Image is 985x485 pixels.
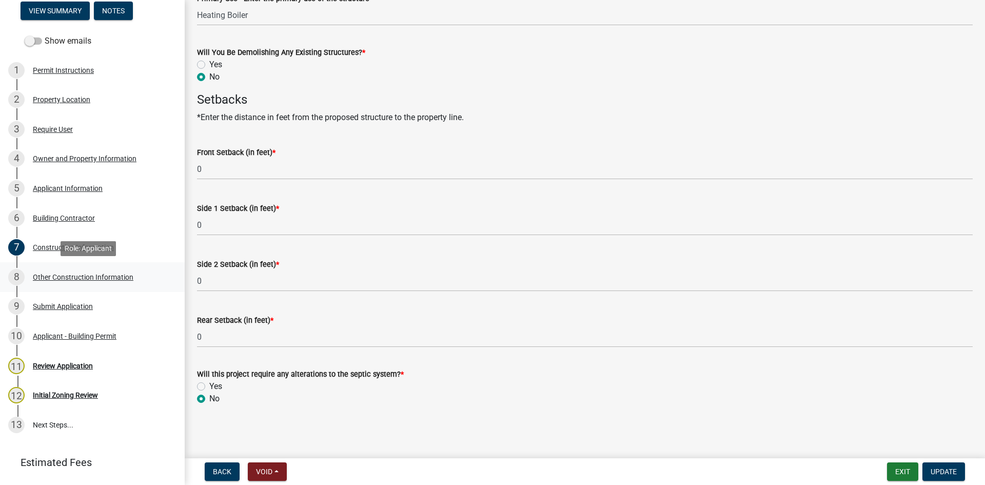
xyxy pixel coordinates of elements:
div: 3 [8,121,25,138]
div: Building Contractor [33,215,95,222]
label: No [209,393,220,405]
div: 9 [8,298,25,315]
label: Side 1 Setback (in feet) [197,205,279,212]
div: Role: Applicant [61,241,116,256]
label: Will this project require any alterations to the septic system? [197,371,404,378]
div: Submit Application [33,303,93,310]
div: Applicant Information [33,185,103,192]
div: 2 [8,91,25,108]
div: 13 [8,417,25,433]
div: 7 [8,239,25,256]
label: No [209,71,220,83]
div: Applicant - Building Permit [33,333,116,340]
button: Update [922,462,965,481]
div: Permit Instructions [33,67,94,74]
label: Show emails [25,35,91,47]
div: Other Construction Information [33,274,133,281]
div: Initial Zoning Review [33,392,98,399]
label: Yes [209,59,222,71]
label: Front Setback (in feet) [197,149,275,157]
label: Will You Be Demolishing Any Existing Structures? [197,49,365,56]
div: 8 [8,269,25,285]
p: *Enter the distance in feet from the proposed structure to the property line. [197,111,973,124]
span: Update [931,468,957,476]
div: 1 [8,62,25,79]
div: 5 [8,180,25,197]
div: 11 [8,358,25,374]
wm-modal-confirm: Notes [94,7,133,15]
button: Void [248,462,287,481]
a: Estimated Fees [8,452,168,473]
label: Side 2 Setback (in feet) [197,261,279,268]
div: 4 [8,150,25,167]
button: Exit [887,462,918,481]
div: Owner and Property Information [33,155,136,162]
button: View Summary [21,2,90,20]
wm-modal-confirm: Summary [21,7,90,15]
h4: Setbacks [197,92,973,107]
button: Notes [94,2,133,20]
span: Back [213,468,231,476]
label: Yes [209,380,222,393]
div: Require User [33,126,73,133]
div: Review Application [33,362,93,370]
div: Property Location [33,96,90,103]
div: Construction Information [33,244,114,251]
div: 10 [8,328,25,344]
div: 6 [8,210,25,226]
button: Back [205,462,240,481]
label: Rear Setback (in feet) [197,317,273,324]
span: Void [256,468,272,476]
div: 12 [8,387,25,403]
